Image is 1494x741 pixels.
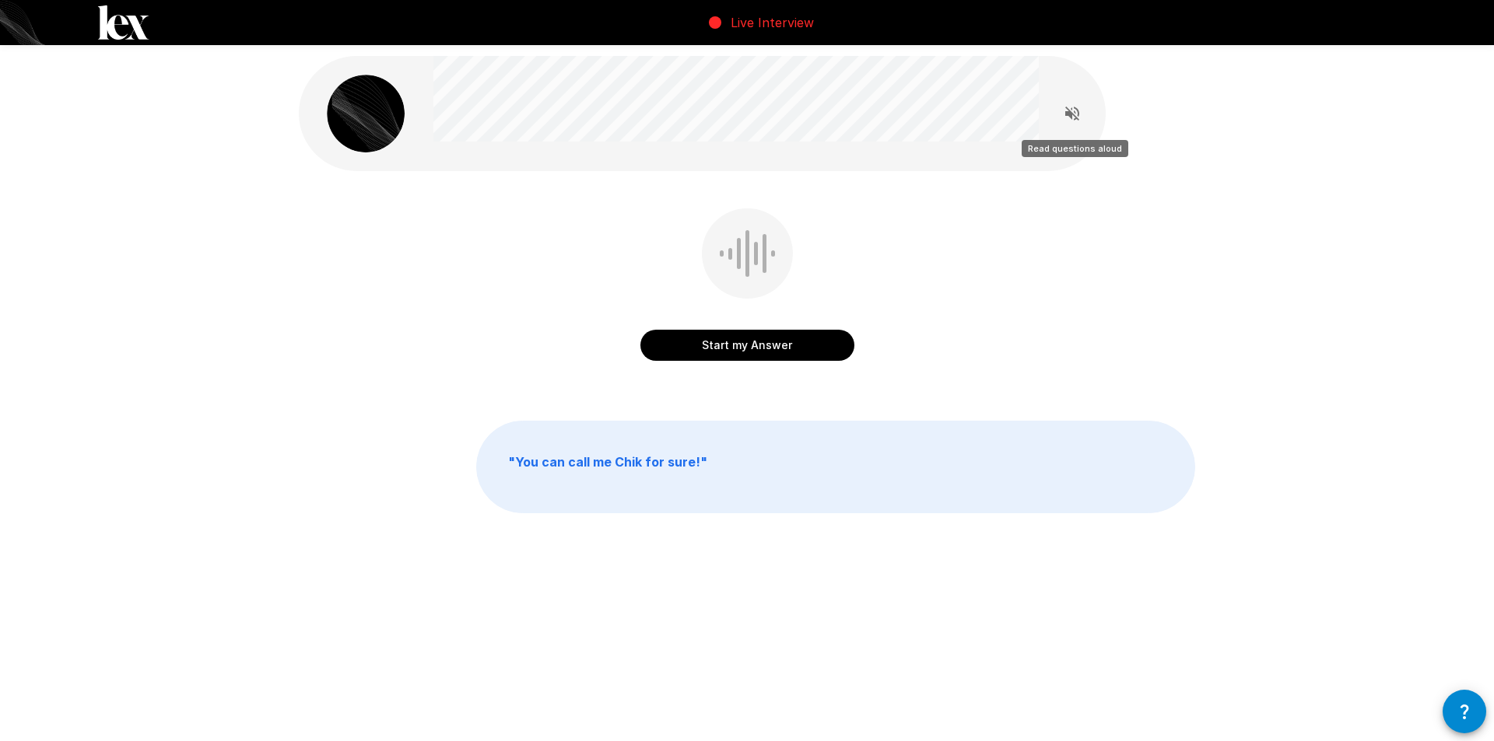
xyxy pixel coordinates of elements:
[731,13,814,32] p: Live Interview
[640,330,854,361] button: Start my Answer
[327,75,405,152] img: lex_avatar2.png
[508,454,707,470] b: " You can call me Chik for sure! "
[1022,140,1128,157] div: Read questions aloud
[1057,98,1088,129] button: Read questions aloud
